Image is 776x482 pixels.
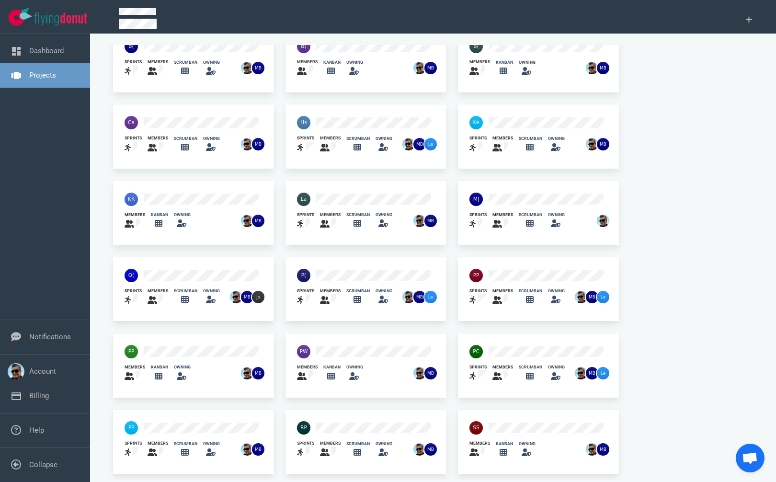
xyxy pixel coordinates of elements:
[148,135,168,141] div: members
[469,269,483,282] img: 40
[151,212,168,218] div: kanban
[469,193,483,206] img: 40
[174,441,197,447] div: scrumban
[323,364,341,370] div: kanban
[297,135,314,153] a: sprints
[469,212,487,230] a: sprints
[252,62,264,74] img: 26
[469,440,490,459] a: members
[320,212,341,218] div: members
[174,136,197,142] div: scrumban
[376,288,392,294] div: owning
[424,138,437,150] img: 26
[424,291,437,303] img: 26
[469,364,487,370] div: sprints
[597,215,609,227] img: 26
[548,212,565,218] div: owning
[29,367,56,376] a: Account
[424,367,437,379] img: 26
[346,364,363,370] div: owning
[519,441,536,447] div: owning
[469,135,487,153] a: sprints
[413,367,426,379] img: 26
[203,136,220,142] div: owning
[241,62,253,74] img: 26
[323,59,341,66] div: kanban
[203,59,220,66] div: owning
[575,291,587,303] img: 26
[148,135,168,153] a: members
[597,62,609,74] img: 26
[519,59,536,66] div: owning
[346,136,370,142] div: scrumban
[548,364,565,370] div: owning
[125,40,138,53] img: 40
[469,135,487,141] div: sprints
[297,40,310,53] img: 40
[320,135,341,153] a: members
[519,212,542,218] div: scrumban
[252,138,264,150] img: 26
[174,59,197,66] div: scrumban
[469,364,487,382] a: sprints
[320,440,341,459] a: members
[492,135,513,141] div: members
[252,291,264,303] img: 26
[203,441,220,447] div: owning
[492,135,513,153] a: members
[297,193,310,206] img: 40
[519,364,542,370] div: scrumban
[492,212,513,218] div: members
[297,288,314,306] a: sprints
[297,440,314,447] div: sprints
[125,135,142,153] a: sprints
[125,193,138,206] img: 40
[492,364,513,382] a: members
[297,440,314,459] a: sprints
[320,440,341,447] div: members
[469,212,487,218] div: sprints
[586,291,598,303] img: 26
[469,288,487,294] div: sprints
[29,333,71,341] a: Notifications
[346,212,370,218] div: scrumban
[548,288,565,294] div: owning
[241,443,253,456] img: 26
[174,212,191,218] div: owning
[297,59,318,77] a: members
[148,440,168,447] div: members
[297,212,314,218] div: sprints
[548,136,565,142] div: owning
[125,288,142,294] div: sprints
[29,426,44,435] a: Help
[125,364,145,370] div: members
[252,443,264,456] img: 26
[148,440,168,459] a: members
[29,460,57,469] a: Collapse
[297,135,314,141] div: sprints
[469,59,490,77] a: members
[320,135,341,141] div: members
[174,288,197,294] div: scrumban
[297,364,318,382] a: members
[241,291,253,303] img: 26
[519,288,542,294] div: scrumban
[148,59,168,77] a: members
[346,59,363,66] div: owning
[148,288,168,306] a: members
[148,288,168,294] div: members
[424,215,437,227] img: 26
[376,441,392,447] div: owning
[297,212,314,230] a: sprints
[586,62,598,74] img: 26
[125,440,142,459] a: sprints
[297,269,310,282] img: 40
[586,367,598,379] img: 26
[125,288,142,306] a: sprints
[413,215,426,227] img: 26
[586,138,598,150] img: 26
[297,288,314,294] div: sprints
[346,288,370,294] div: scrumban
[203,288,220,294] div: owning
[496,59,513,66] div: kanban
